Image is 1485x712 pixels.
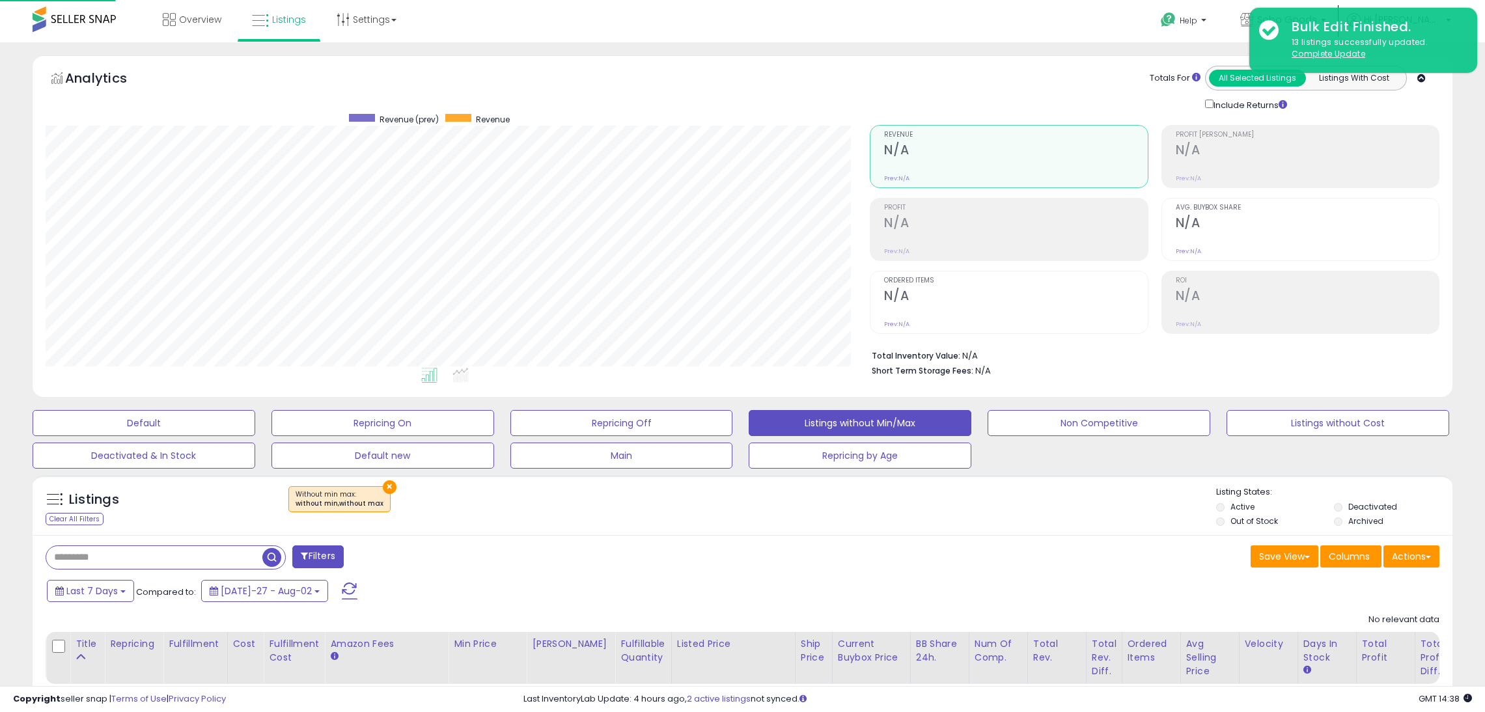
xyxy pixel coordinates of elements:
span: [DATE]-27 - Aug-02 [221,584,312,597]
div: BB Share 24h. [916,637,964,664]
button: [DATE]-27 - Aug-02 [201,580,328,602]
small: Prev: N/A [884,174,909,182]
span: Overview [179,13,221,26]
a: Terms of Use [111,692,167,705]
button: Columns [1320,545,1381,568]
span: Profit [884,204,1147,212]
p: Listing States: [1216,486,1452,499]
div: Cost [233,637,258,651]
div: Days In Stock [1303,637,1351,664]
div: Title [76,637,99,651]
div: Last InventoryLab Update: 4 hours ago, not synced. [523,693,1472,705]
span: Last 7 Days [66,584,118,597]
span: ROI [1176,277,1439,284]
h2: N/A [884,288,1147,306]
h2: N/A [1176,288,1439,306]
span: Columns [1329,550,1370,563]
button: Deactivated & In Stock [33,443,255,469]
button: Listings without Cost [1227,410,1449,436]
button: × [383,480,396,494]
span: Listings [272,13,306,26]
span: Without min max : [296,489,383,509]
button: Save View [1251,545,1318,568]
div: Current Buybox Price [838,637,905,664]
div: No relevant data [1368,614,1439,626]
div: Total Rev. [1033,637,1081,664]
label: Archived [1348,515,1383,527]
label: Out of Stock [1230,515,1278,527]
div: Velocity [1245,637,1292,651]
h2: N/A [884,143,1147,160]
b: Short Term Storage Fees: [872,365,973,376]
span: Revenue [476,114,510,125]
i: Get Help [1160,12,1176,28]
button: Non Competitive [988,410,1210,436]
label: Deactivated [1348,501,1397,512]
div: Bulk Edit Finished. [1282,18,1467,36]
label: Active [1230,501,1255,512]
span: Compared to: [136,586,196,598]
h2: N/A [1176,215,1439,233]
div: Total Profit Diff. [1421,637,1446,678]
button: Main [510,443,733,469]
button: All Selected Listings [1209,70,1306,87]
small: Days In Stock. [1303,664,1311,676]
div: [PERSON_NAME] [532,637,609,651]
strong: Copyright [13,692,61,705]
button: Last 7 Days [47,580,134,602]
div: Num of Comp. [975,637,1022,664]
button: Repricing Off [510,410,733,436]
small: Prev: N/A [1176,247,1201,255]
b: Total Inventory Value: [872,350,960,361]
div: Repricing [110,637,158,651]
div: Listed Price [677,637,790,651]
small: Prev: N/A [884,247,909,255]
button: Default [33,410,255,436]
a: 2 active listings [687,692,751,705]
div: seller snap | | [13,693,226,705]
a: Help [1150,2,1219,42]
h5: Listings [69,491,119,509]
small: Amazon Fees. [330,651,338,663]
a: Privacy Policy [169,692,226,705]
span: Revenue (prev) [380,114,439,125]
span: Revenue [884,131,1147,139]
div: Clear All Filters [46,513,104,525]
div: Fulfillable Quantity [620,637,665,664]
div: Fulfillment [169,637,221,651]
span: Ordered Items [884,277,1147,284]
button: Listings With Cost [1305,70,1402,87]
div: Totals For [1150,72,1200,85]
h2: N/A [884,215,1147,233]
u: Complete Update [1292,48,1365,59]
small: Prev: N/A [1176,320,1201,328]
div: Total Rev. Diff. [1092,637,1117,678]
div: Min Price [454,637,521,651]
div: Ship Price [801,637,827,664]
div: Total Profit [1362,637,1409,664]
div: Include Returns [1195,97,1303,112]
li: N/A [872,347,1430,363]
div: Avg Selling Price [1186,637,1234,678]
small: Prev: N/A [1176,174,1201,182]
div: Fulfillment Cost [269,637,319,664]
span: N/A [975,364,991,377]
span: 2025-08-10 14:38 GMT [1419,692,1472,705]
div: without min,without max [296,499,383,508]
button: Filters [292,545,343,568]
button: Listings without Min/Max [749,410,971,436]
span: Profit [PERSON_NAME] [1176,131,1439,139]
button: Repricing by Age [749,443,971,469]
h5: Analytics [65,69,152,90]
button: Default new [271,443,494,469]
div: Amazon Fees [330,637,443,651]
h2: N/A [1176,143,1439,160]
span: Avg. Buybox Share [1176,204,1439,212]
small: Prev: N/A [884,320,909,328]
div: 13 listings successfully updated. [1282,36,1467,61]
button: Repricing On [271,410,494,436]
span: Help [1180,15,1197,26]
div: Ordered Items [1128,637,1175,664]
button: Actions [1383,545,1439,568]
